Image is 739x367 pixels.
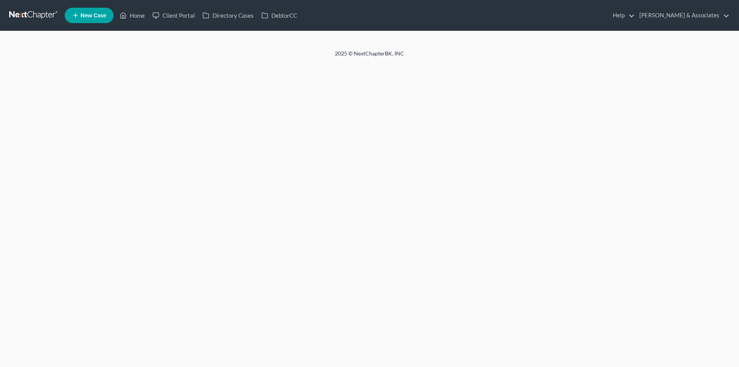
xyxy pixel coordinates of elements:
[609,8,635,22] a: Help
[65,8,114,23] new-legal-case-button: New Case
[199,8,257,22] a: Directory Cases
[150,50,589,64] div: 2025 © NextChapterBK, INC
[149,8,199,22] a: Client Portal
[116,8,149,22] a: Home
[257,8,301,22] a: DebtorCC
[635,8,729,22] a: [PERSON_NAME] & Associates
